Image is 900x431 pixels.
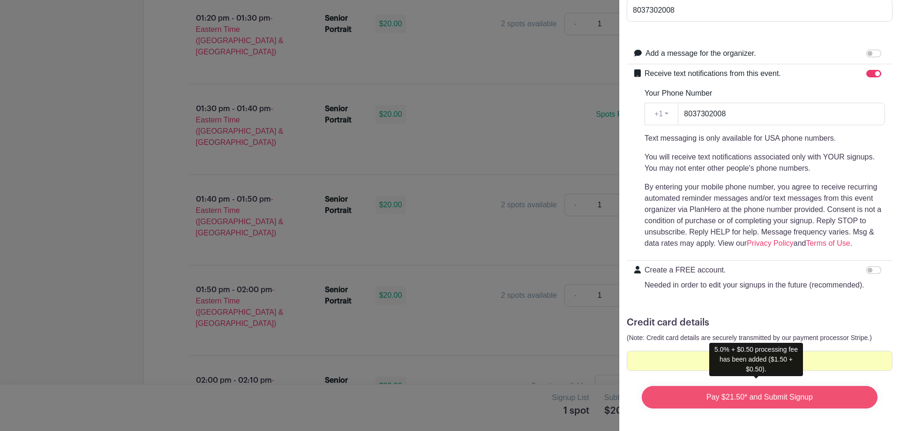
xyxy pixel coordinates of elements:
[642,386,877,408] input: Pay $21.50* and Submit Signup
[806,239,850,247] a: Terms of Use
[645,68,781,79] label: Receive text notifications from this event.
[645,103,678,125] button: +1
[633,356,886,365] iframe: Secure card payment input frame
[645,280,864,291] p: Needed in order to edit your signups in the future (recommended).
[645,133,885,144] p: Text messaging is only available for USA phone numbers.
[747,239,794,247] a: Privacy Policy
[645,181,885,249] p: By entering your mobile phone number, you agree to receive recurring automated reminder messages ...
[645,88,712,99] label: Your Phone Number
[709,343,803,376] div: 5.0% + $0.50 processing fee has been added ($1.50 + $0.50).
[627,334,872,341] small: (Note: Credit card details are securely transmitted by our payment processor Stripe.)
[645,48,756,59] label: Add a message for the organizer.
[645,151,885,174] p: You will receive text notifications associated only with YOUR signups. You may not enter other pe...
[645,265,864,276] p: Create a FREE account.
[627,317,892,328] h5: Credit card details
